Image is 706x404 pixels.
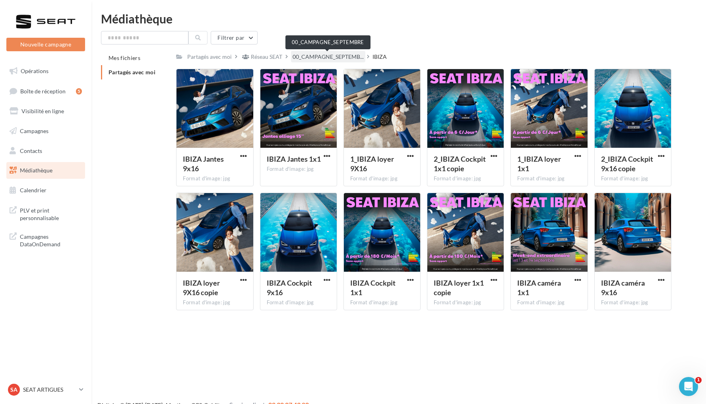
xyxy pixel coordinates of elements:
a: Opérations [5,63,87,79]
div: Format d'image: jpg [350,299,414,306]
span: 00_CAMPAGNE_SEPTEMB... [293,53,364,61]
span: 1_IBIZA loyer 1x1 [517,155,561,173]
span: IBIZA loyer 1x1 copie [434,278,484,297]
a: Médiathèque [5,162,87,179]
a: Contacts [5,143,87,159]
span: IBIZA caméra 1x1 [517,278,561,297]
a: SA SEAT ARTIGUES [6,382,85,397]
div: Format d'image: jpg [601,299,665,306]
a: Boîte de réception5 [5,83,87,100]
div: Partagés avec moi [187,53,232,61]
button: Nouvelle campagne [6,38,85,51]
span: IBIZA Cockpit 9x16 [267,278,312,297]
div: Format d'image: jpg [434,175,497,182]
a: Calendrier [5,182,87,199]
span: 1 [695,377,702,383]
span: Opérations [21,68,48,74]
div: Format d'image: jpg [517,175,581,182]
div: Format d'image: jpg [601,175,665,182]
span: Campagnes DataOnDemand [20,231,82,248]
a: Campagnes [5,123,87,139]
span: IBIZA loyer 9X16 copie [183,278,220,297]
span: Boîte de réception [20,87,66,94]
a: Campagnes DataOnDemand [5,228,87,251]
div: IBIZA [372,53,387,61]
div: Format d'image: jpg [267,299,330,306]
span: IBIZA Jantes 9x16 [183,155,224,173]
span: Visibilité en ligne [21,108,64,114]
span: 2_IBIZA Cockpit 1x1 copie [434,155,486,173]
iframe: Intercom live chat [679,377,698,396]
span: Partagés avec moi [109,69,155,75]
span: Mes fichiers [109,54,140,61]
div: Format d'image: jpg [517,299,581,306]
div: Format d'image: jpg [183,299,246,306]
span: Calendrier [20,187,47,193]
p: SEAT ARTIGUES [23,386,76,394]
div: Format d'image: jpg [267,166,330,173]
span: PLV et print personnalisable [20,205,82,222]
span: Campagnes [20,128,48,134]
div: 5 [76,88,82,95]
div: Format d'image: jpg [434,299,497,306]
div: Format d'image: jpg [183,175,246,182]
div: 00_CAMPAGNE_SEPTEMBRE [285,35,370,49]
a: Visibilité en ligne [5,103,87,120]
span: 1_IBIZA loyer 9X16 [350,155,394,173]
span: Contacts [20,147,42,154]
span: IBIZA Cockpit 1x1 [350,278,396,297]
div: Format d'image: jpg [350,175,414,182]
span: SA [10,386,17,394]
span: IBIZA Jantes 1x1 [267,155,321,163]
span: IBIZA caméra 9x16 [601,278,645,297]
div: Médiathèque [101,13,696,25]
div: Réseau SEAT [251,53,282,61]
a: PLV et print personnalisable [5,202,87,225]
span: 2_IBIZA Cockpit 9x16 copie [601,155,653,173]
span: Médiathèque [20,167,52,174]
button: Filtrer par [211,31,258,44]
